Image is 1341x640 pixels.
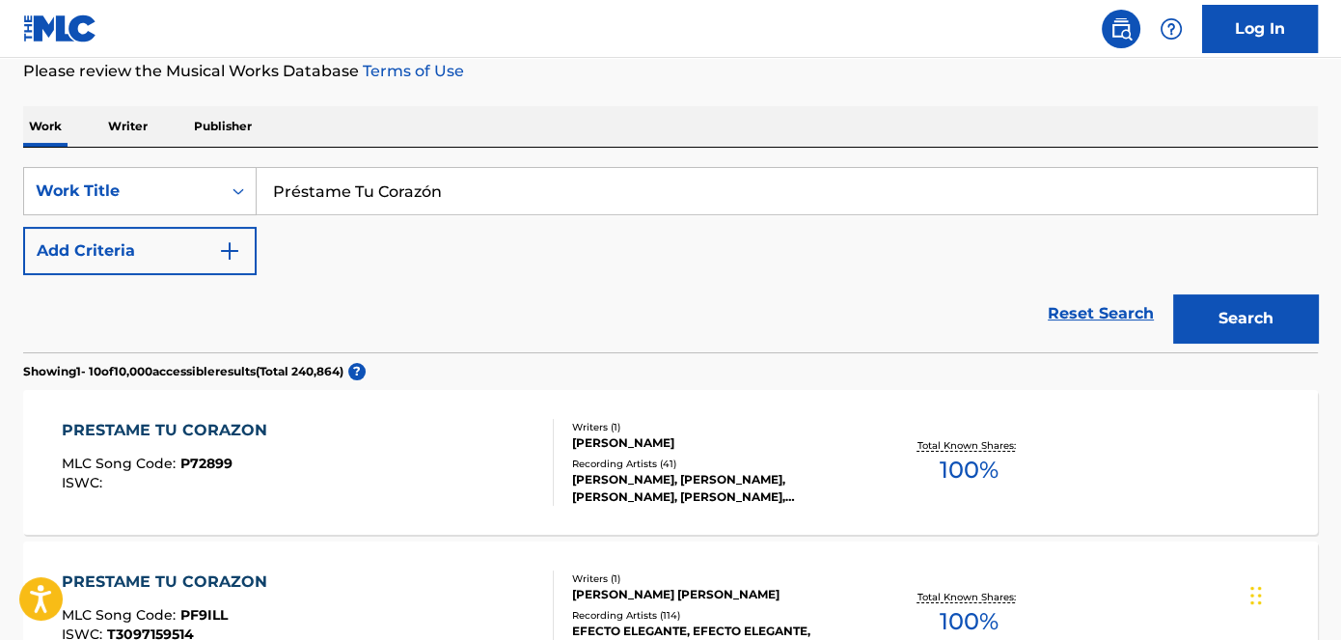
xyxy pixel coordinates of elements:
div: [PERSON_NAME] [PERSON_NAME] [572,586,862,603]
a: Reset Search [1038,292,1163,335]
a: Public Search [1102,10,1140,48]
p: Writer [102,106,153,147]
p: Total Known Shares: [917,438,1021,453]
div: [PERSON_NAME] [572,434,862,452]
a: Log In [1202,5,1318,53]
div: Recording Artists ( 41 ) [572,457,862,471]
span: ? [348,363,366,380]
div: Writers ( 1 ) [572,420,862,434]
div: [PERSON_NAME], [PERSON_NAME], [PERSON_NAME], [PERSON_NAME], [PERSON_NAME] [572,471,862,506]
iframe: Chat Widget [1245,547,1341,640]
span: MLC Song Code : [62,455,180,472]
div: PRESTAME TU CORAZON [62,570,277,594]
span: P72899 [180,455,233,472]
div: PRESTAME TU CORAZON [62,419,277,442]
form: Search Form [23,167,1318,352]
div: Writers ( 1 ) [572,571,862,586]
div: Recording Artists ( 114 ) [572,608,862,623]
p: Work [23,106,68,147]
a: Terms of Use [359,62,464,80]
span: MLC Song Code : [62,606,180,624]
span: PF9ILL [180,606,228,624]
img: MLC Logo [23,14,97,42]
p: Total Known Shares: [917,590,1021,604]
div: Help [1152,10,1190,48]
img: search [1109,17,1133,41]
div: Work Title [36,180,209,203]
p: Please review the Musical Works Database [23,60,1318,83]
span: 100 % [940,453,999,487]
button: Add Criteria [23,227,257,275]
button: Search [1173,294,1318,343]
div: Drag [1250,567,1262,625]
a: PRESTAME TU CORAZONMLC Song Code:P72899ISWC:Writers (1)[PERSON_NAME]Recording Artists (41)[PERSON... [23,390,1318,535]
img: help [1160,17,1183,41]
img: 9d2ae6d4665cec9f34b9.svg [218,239,241,263]
p: Showing 1 - 10 of 10,000 accessible results (Total 240,864 ) [23,363,343,380]
span: ISWC : [62,474,107,491]
p: Publisher [188,106,258,147]
span: 100 % [940,604,999,639]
